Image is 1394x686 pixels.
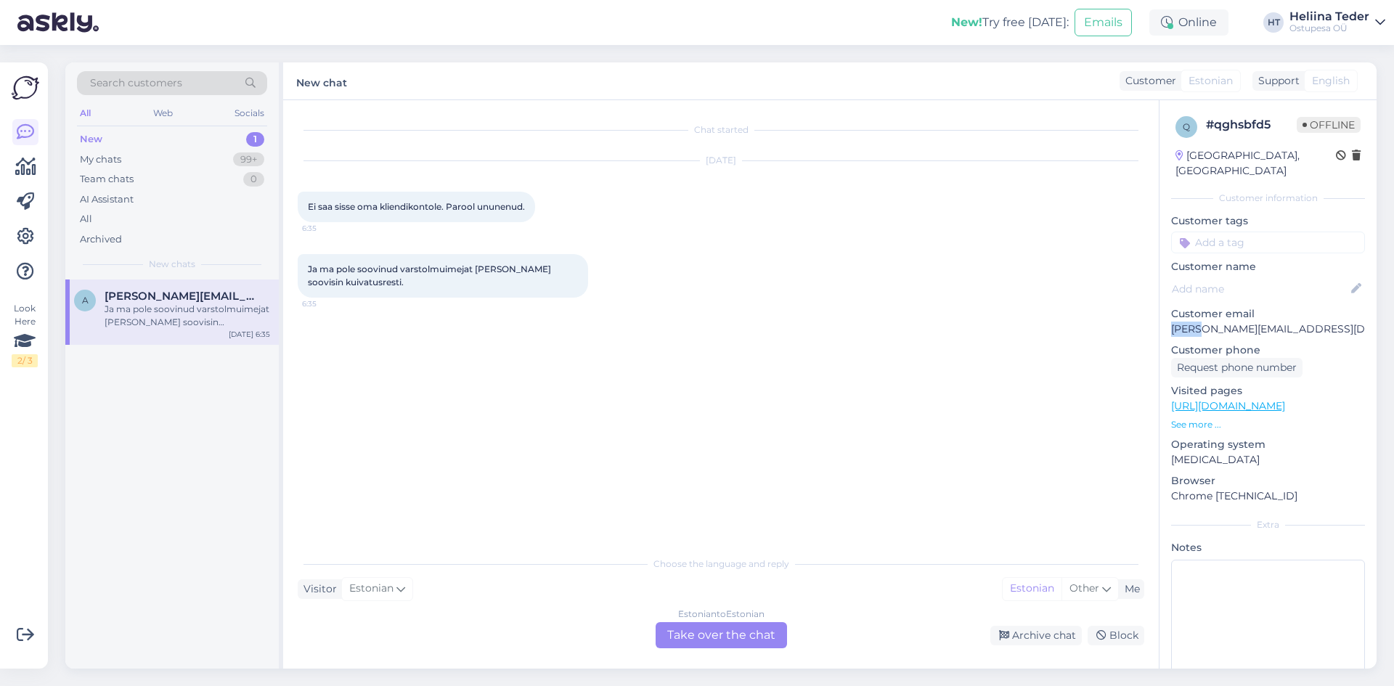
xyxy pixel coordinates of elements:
[951,14,1069,31] div: Try free [DATE]:
[1069,581,1099,595] span: Other
[308,264,553,287] span: Ja ma pole soovinud varstolmuimejat [PERSON_NAME] soovisin kuivatusresti.
[1171,192,1365,205] div: Customer information
[1312,73,1350,89] span: English
[80,192,134,207] div: AI Assistant
[80,172,134,187] div: Team chats
[1171,259,1365,274] p: Customer name
[12,302,38,367] div: Look Here
[1171,306,1365,322] p: Customer email
[1171,358,1303,377] div: Request phone number
[349,581,394,597] span: Estonian
[296,71,347,91] label: New chat
[1171,452,1365,467] p: [MEDICAL_DATA]
[1003,578,1061,600] div: Estonian
[1297,117,1361,133] span: Offline
[302,223,356,234] span: 6:35
[1088,626,1144,645] div: Block
[1263,12,1284,33] div: HT
[12,74,39,102] img: Askly Logo
[80,152,121,167] div: My chats
[298,123,1144,136] div: Chat started
[90,75,182,91] span: Search customers
[80,212,92,226] div: All
[1120,73,1176,89] div: Customer
[82,295,89,306] span: a
[1171,437,1365,452] p: Operating system
[1171,518,1365,531] div: Extra
[1189,73,1233,89] span: Estonian
[233,152,264,167] div: 99+
[1171,540,1365,555] p: Notes
[298,581,337,597] div: Visitor
[150,104,176,123] div: Web
[232,104,267,123] div: Socials
[990,626,1082,645] div: Archive chat
[1119,581,1140,597] div: Me
[80,232,122,247] div: Archived
[1171,232,1365,253] input: Add a tag
[1149,9,1228,36] div: Online
[149,258,195,271] span: New chats
[678,608,765,621] div: Estonian to Estonian
[1171,343,1365,358] p: Customer phone
[656,622,787,648] div: Take over the chat
[246,132,264,147] div: 1
[1171,489,1365,504] p: Chrome [TECHNICAL_ID]
[1171,322,1365,337] p: [PERSON_NAME][EMAIL_ADDRESS][DOMAIN_NAME]
[1171,473,1365,489] p: Browser
[1075,9,1132,36] button: Emails
[1289,11,1385,34] a: Heliina TederOstupesa OÜ
[1206,116,1297,134] div: # qghsbfd5
[298,154,1144,167] div: [DATE]
[105,290,256,303] span: agnes.raudsepp.001@mail.ee
[1252,73,1300,89] div: Support
[1289,11,1369,23] div: Heliina Teder
[302,298,356,309] span: 6:35
[1289,23,1369,34] div: Ostupesa OÜ
[243,172,264,187] div: 0
[80,132,102,147] div: New
[1175,148,1336,179] div: [GEOGRAPHIC_DATA], [GEOGRAPHIC_DATA]
[308,201,525,212] span: Ei saa sisse oma kliendikontole. Parool ununenud.
[1172,281,1348,297] input: Add name
[1171,418,1365,431] p: See more ...
[77,104,94,123] div: All
[1171,213,1365,229] p: Customer tags
[1171,399,1285,412] a: [URL][DOMAIN_NAME]
[105,303,270,329] div: Ja ma pole soovinud varstolmuimejat [PERSON_NAME] soovisin kuivatusresti.
[1171,383,1365,399] p: Visited pages
[298,558,1144,571] div: Choose the language and reply
[1183,121,1190,132] span: q
[12,354,38,367] div: 2 / 3
[229,329,270,340] div: [DATE] 6:35
[951,15,982,29] b: New!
